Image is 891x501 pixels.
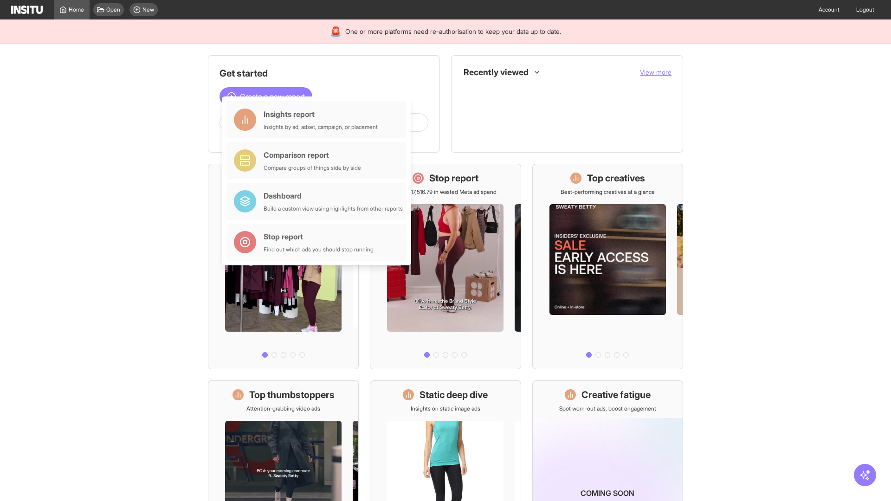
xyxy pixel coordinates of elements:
div: 🚨 [330,25,342,38]
div: Stop report [264,231,374,242]
h1: Top thumbstoppers [249,388,335,401]
h1: Static deep dive [420,388,488,401]
img: Logo [11,6,43,14]
div: Compare groups of things side by side [264,164,361,172]
span: One or more platforms need re-authorisation to keep your data up to date. [345,27,561,36]
div: Build a custom view using highlights from other reports [264,205,403,212]
p: Insights on static image ads [411,405,480,412]
h1: Get started [220,67,428,80]
span: Open [106,6,120,13]
div: Insights report [264,109,378,120]
button: Create a new report [220,87,312,106]
a: What's live nowSee all active ads instantly [208,164,359,369]
p: Best-performing creatives at a glance [561,188,655,196]
div: Comparison report [264,149,361,161]
div: Insights by ad, adset, campaign, or placement [264,123,378,131]
span: View more [640,68,671,76]
h1: Top creatives [587,172,645,185]
button: View more [640,68,671,77]
div: Dashboard [264,190,403,201]
h1: Stop report [429,172,478,185]
div: Find out which ads you should stop running [264,246,374,253]
p: Save £17,516.79 in wasted Meta ad spend [394,188,497,196]
a: Top creativesBest-performing creatives at a glance [532,164,683,369]
a: Stop reportSave £17,516.79 in wasted Meta ad spend [370,164,521,369]
span: New [142,6,154,13]
span: Home [69,6,84,13]
span: Create a new report [240,91,305,102]
p: Attention-grabbing video ads [246,405,320,412]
